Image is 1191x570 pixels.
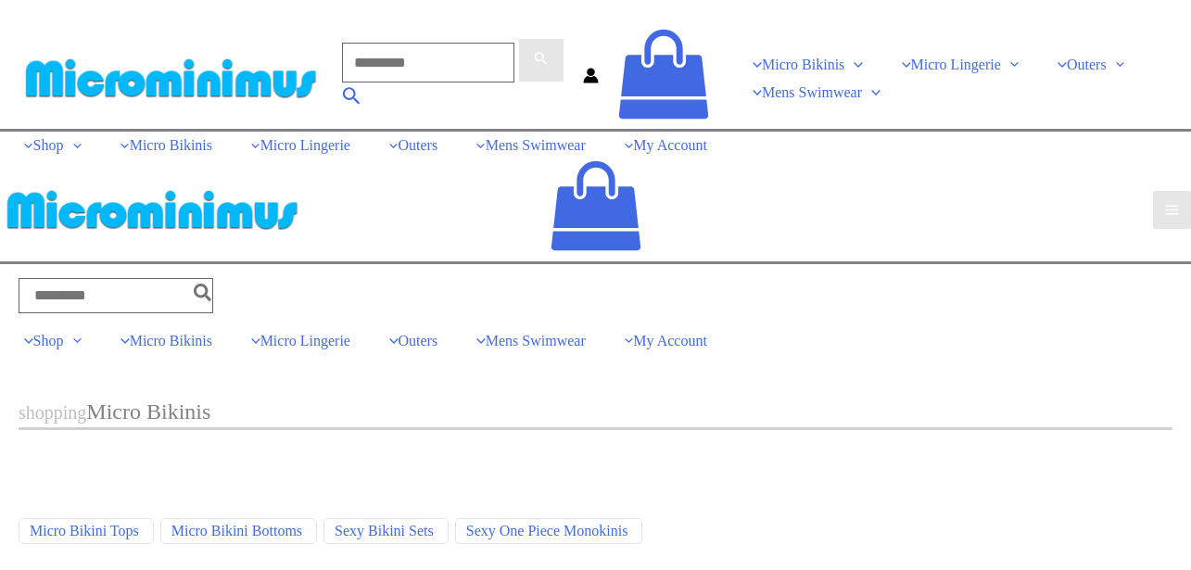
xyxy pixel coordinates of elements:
a: View Shopping Cart, 1 items [617,28,710,130]
a: My Account [601,132,722,159]
span: Outers [399,137,438,153]
a: View Shopping Cart, 1 items [550,159,642,261]
img: MM SHOP LOGO FLAT [19,57,323,99]
a: Search icon link [342,89,361,110]
button: Search Submit [518,38,564,82]
span: Mens Swimwear [486,333,586,348]
nav: Site Navigation [729,51,1172,106]
a: Micro Bikini Bottoms [171,522,302,541]
a: Micro BikinisMenu ToggleMenu Toggle [729,51,878,79]
a: OutersMenu ToggleMenu Toggle [1033,51,1139,79]
span: Micro Bikinis [762,57,844,72]
span: Menu Toggle [862,84,881,100]
span: Micro Bikinis [130,333,212,348]
a: Sexy Bikini Sets [335,522,434,541]
span: Micro Bikinis [130,137,212,153]
span: Outers [1067,57,1107,72]
span: Menu Toggle [64,333,82,348]
span: Menu Toggle [844,57,863,72]
span: shopping [19,402,86,423]
a: Micro Bikinis [96,327,227,355]
a: Account icon link [583,70,599,86]
span: Micro Lingerie [260,137,350,153]
h3: Micro Bikinis [19,397,1172,428]
span: Shop [33,333,64,348]
a: My Account [601,327,722,355]
span: Mens Swimwear [762,84,862,100]
a: Micro Lingerie [227,327,365,355]
a: Sexy One Piece Monokinis [466,522,628,541]
span: Micro Lingerie [911,57,1001,72]
a: Outers [365,132,452,159]
a: Micro Bikinis [96,132,227,159]
a: Mens Swimwear [452,327,601,355]
a: Mens SwimwearMenu ToggleMenu Toggle [729,79,894,107]
span: Outers [399,333,438,348]
span: My Account [633,333,707,348]
span: Shop [33,137,64,153]
input: Search Submit [342,43,514,82]
span: Micro Lingerie [260,333,350,348]
span: Mens Swimwear [486,137,586,153]
a: Micro Bikini Tops [30,522,139,541]
span: Menu Toggle [64,137,82,153]
a: Micro LingerieMenu ToggleMenu Toggle [878,51,1033,79]
span: My Account [633,137,707,153]
span: Menu Toggle [1107,57,1125,72]
a: Mens Swimwear [452,132,601,159]
a: Outers [365,327,452,355]
button: Search [194,278,213,313]
a: Micro Lingerie [227,132,365,159]
span: Menu Toggle [1001,57,1020,72]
